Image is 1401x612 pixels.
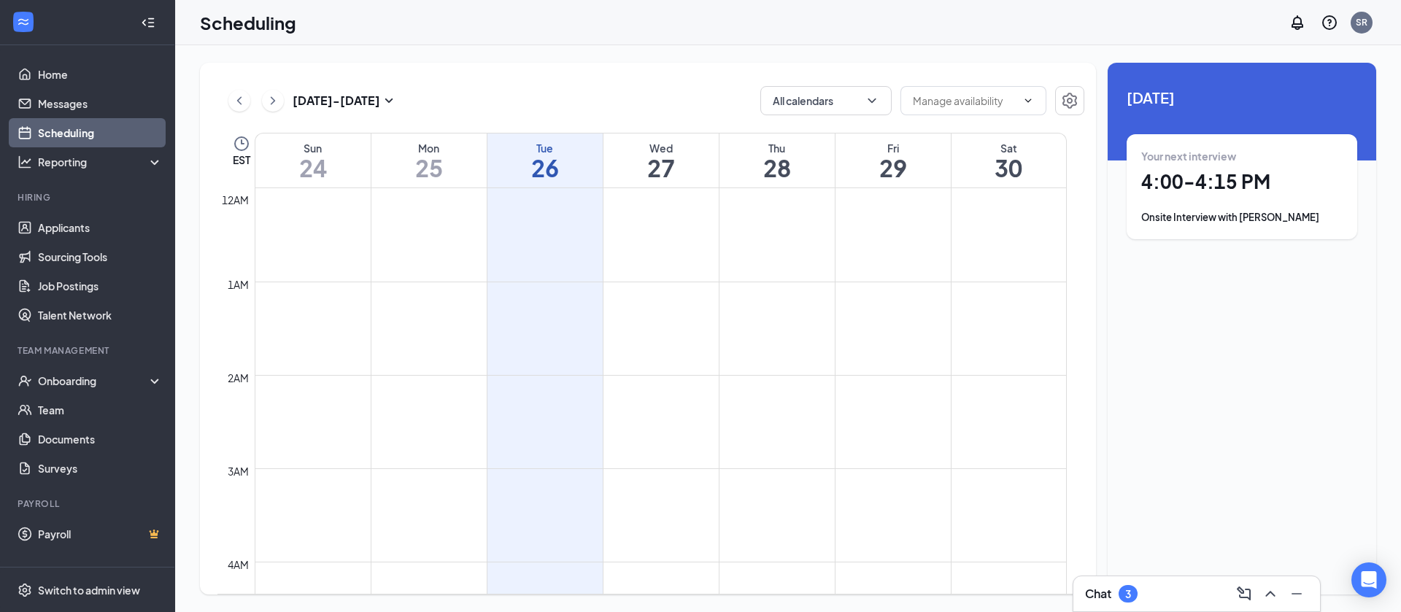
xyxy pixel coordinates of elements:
[603,133,719,187] a: August 27, 2025
[1235,585,1253,603] svg: ComposeMessage
[1259,582,1282,605] button: ChevronUp
[1232,582,1256,605] button: ComposeMessage
[18,583,32,597] svg: Settings
[18,373,32,388] svg: UserCheck
[760,86,892,115] button: All calendarsChevronDown
[865,93,879,108] svg: ChevronDown
[1125,588,1131,600] div: 3
[262,90,284,112] button: ChevronRight
[141,15,155,30] svg: Collapse
[1321,14,1338,31] svg: QuestionInfo
[18,191,160,204] div: Hiring
[255,155,371,180] h1: 24
[38,373,150,388] div: Onboarding
[1055,86,1084,115] button: Settings
[603,141,719,155] div: Wed
[233,135,250,152] svg: Clock
[719,133,835,187] a: August 28, 2025
[1356,16,1367,28] div: SR
[1127,86,1357,109] span: [DATE]
[1285,582,1308,605] button: Minimize
[487,141,603,155] div: Tue
[371,133,487,187] a: August 25, 2025
[952,155,1067,180] h1: 30
[225,370,252,386] div: 2am
[38,155,163,169] div: Reporting
[38,60,163,89] a: Home
[38,454,163,483] a: Surveys
[371,141,487,155] div: Mon
[835,155,951,180] h1: 29
[38,395,163,425] a: Team
[487,133,603,187] a: August 26, 2025
[38,583,140,597] div: Switch to admin view
[952,133,1067,187] a: August 30, 2025
[835,141,951,155] div: Fri
[266,92,280,109] svg: ChevronRight
[952,141,1067,155] div: Sat
[719,141,835,155] div: Thu
[1288,585,1305,603] svg: Minimize
[1141,149,1343,163] div: Your next interview
[38,271,163,301] a: Job Postings
[913,93,1016,109] input: Manage availability
[228,90,250,112] button: ChevronLeft
[18,344,160,357] div: Team Management
[1141,210,1343,225] div: Onsite Interview with [PERSON_NAME]
[603,155,719,180] h1: 27
[1022,95,1034,106] svg: ChevronDown
[38,118,163,147] a: Scheduling
[1085,586,1111,602] h3: Chat
[1351,562,1386,597] div: Open Intercom Messenger
[233,152,250,167] span: EST
[1289,14,1306,31] svg: Notifications
[16,15,31,29] svg: WorkstreamLogo
[18,497,160,510] div: Payroll
[225,463,252,479] div: 3am
[380,92,398,109] svg: SmallChevronDown
[1061,92,1078,109] svg: Settings
[719,155,835,180] h1: 28
[835,133,951,187] a: August 29, 2025
[18,155,32,169] svg: Analysis
[1141,169,1343,194] h1: 4:00 - 4:15 PM
[200,10,296,35] h1: Scheduling
[38,213,163,242] a: Applicants
[219,192,252,208] div: 12am
[255,133,371,187] a: August 24, 2025
[1262,585,1279,603] svg: ChevronUp
[371,155,487,180] h1: 25
[225,557,252,573] div: 4am
[487,155,603,180] h1: 26
[255,141,371,155] div: Sun
[38,301,163,330] a: Talent Network
[232,92,247,109] svg: ChevronLeft
[38,519,163,549] a: PayrollCrown
[38,425,163,454] a: Documents
[38,89,163,118] a: Messages
[38,242,163,271] a: Sourcing Tools
[225,276,252,293] div: 1am
[293,93,380,109] h3: [DATE] - [DATE]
